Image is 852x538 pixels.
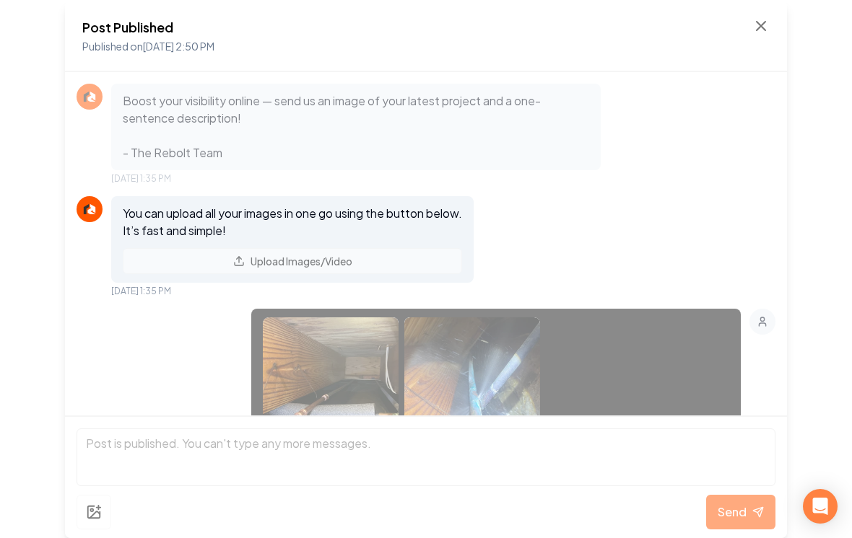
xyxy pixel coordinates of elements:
img: uploaded image [263,317,399,462]
p: Boost your visibility online — send us an image of your latest project and a one-sentence descrip... [123,92,589,162]
span: [DATE] 1:35 PM [111,173,171,185]
img: Rebolt Logo [81,88,98,105]
img: uploaded image [404,317,540,462]
span: [DATE] 1:35 PM [111,286,171,297]
span: Published on [DATE] 2:50 PM [82,40,214,53]
p: You can upload all your images in one go using the button below. It’s fast and simple! [123,205,462,239]
img: Rebolt Logo [81,200,98,218]
h2: Post Published [82,17,214,38]
div: Open Intercom Messenger [803,489,838,524]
